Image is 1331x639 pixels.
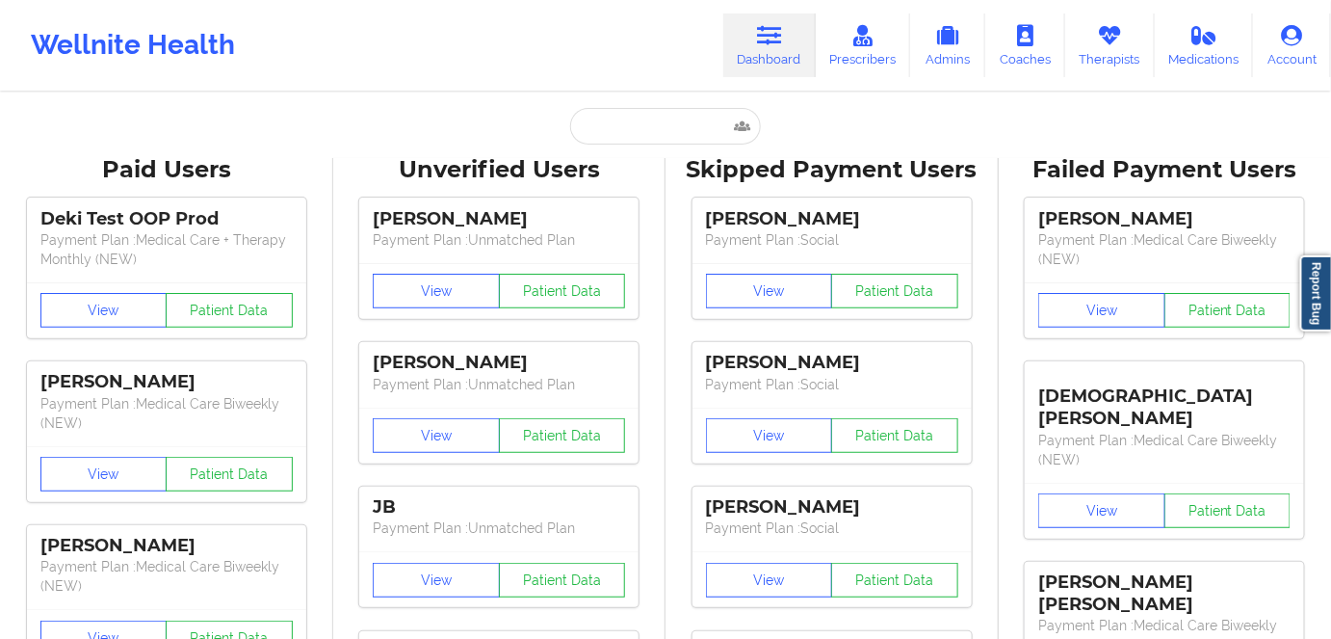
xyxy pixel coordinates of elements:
a: Dashboard [723,13,816,77]
div: [PERSON_NAME] [40,535,293,557]
p: Payment Plan : Medical Care Biweekly (NEW) [1038,230,1291,269]
p: Payment Plan : Social [706,230,958,250]
div: Skipped Payment Users [679,155,985,185]
div: Deki Test OOP Prod [40,208,293,230]
div: Failed Payment Users [1012,155,1318,185]
p: Payment Plan : Social [706,375,958,394]
div: [PERSON_NAME] [PERSON_NAME] [1038,572,1291,616]
p: Payment Plan : Medical Care + Therapy Monthly (NEW) [40,230,293,269]
a: Prescribers [816,13,911,77]
div: Paid Users [13,155,320,185]
a: Coaches [985,13,1065,77]
p: Payment Plan : Unmatched Plan [373,375,625,394]
p: Payment Plan : Unmatched Plan [373,519,625,538]
button: Patient Data [166,457,293,492]
button: View [40,293,168,328]
button: View [373,563,500,598]
button: Patient Data [831,274,958,308]
button: View [706,563,833,598]
button: Patient Data [831,418,958,453]
a: Therapists [1065,13,1155,77]
p: Payment Plan : Unmatched Plan [373,230,625,250]
button: View [1038,293,1165,328]
p: Payment Plan : Medical Care Biweekly (NEW) [1038,431,1291,469]
button: View [1038,493,1165,528]
div: [PERSON_NAME] [706,352,958,374]
button: Patient Data [499,418,626,453]
p: Payment Plan : Social [706,519,958,538]
a: Account [1253,13,1331,77]
button: View [40,457,168,492]
div: [PERSON_NAME] [373,352,625,374]
div: [PERSON_NAME] [706,208,958,230]
button: Patient Data [831,563,958,598]
button: Patient Data [166,293,293,328]
div: [PERSON_NAME] [1038,208,1291,230]
p: Payment Plan : Medical Care Biweekly (NEW) [40,557,293,596]
div: Unverified Users [347,155,653,185]
button: Patient Data [499,274,626,308]
button: View [706,418,833,453]
button: View [373,418,500,453]
a: Medications [1155,13,1254,77]
div: [PERSON_NAME] [706,496,958,519]
div: [PERSON_NAME] [373,208,625,230]
button: View [373,274,500,308]
button: Patient Data [1164,493,1292,528]
a: Report Bug [1300,255,1331,332]
div: [DEMOGRAPHIC_DATA][PERSON_NAME] [1038,371,1291,430]
a: Admins [910,13,985,77]
button: View [706,274,833,308]
div: [PERSON_NAME] [40,371,293,393]
button: Patient Data [1164,293,1292,328]
div: JB [373,496,625,519]
button: Patient Data [499,563,626,598]
p: Payment Plan : Medical Care Biweekly (NEW) [40,394,293,433]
